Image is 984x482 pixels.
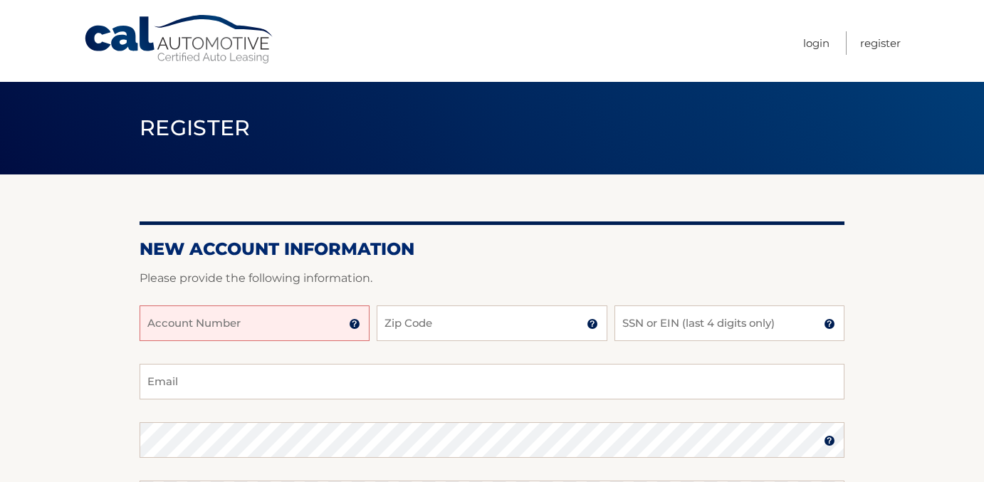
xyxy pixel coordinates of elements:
[140,305,370,341] input: Account Number
[614,305,844,341] input: SSN or EIN (last 4 digits only)
[824,435,835,446] img: tooltip.svg
[140,268,844,288] p: Please provide the following information.
[349,318,360,330] img: tooltip.svg
[587,318,598,330] img: tooltip.svg
[824,318,835,330] img: tooltip.svg
[803,31,829,55] a: Login
[377,305,607,341] input: Zip Code
[860,31,901,55] a: Register
[83,14,276,65] a: Cal Automotive
[140,115,251,141] span: Register
[140,364,844,399] input: Email
[140,239,844,260] h2: New Account Information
